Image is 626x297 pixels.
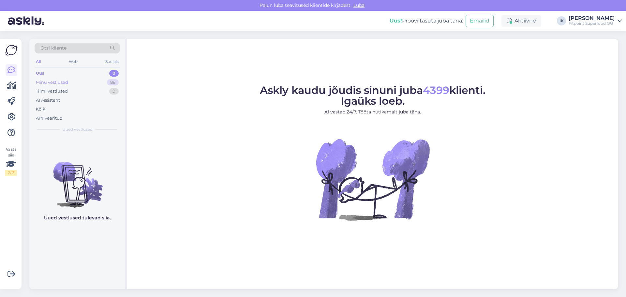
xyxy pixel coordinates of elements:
[557,16,566,25] div: IK
[62,126,93,132] span: Uued vestlused
[501,15,541,27] div: Aktiivne
[40,45,67,52] span: Otsi kliente
[104,57,120,66] div: Socials
[569,16,615,21] div: [PERSON_NAME]
[109,70,119,77] div: 0
[5,44,18,56] img: Askly Logo
[466,15,494,27] button: Emailid
[423,84,449,97] span: 4399
[569,21,615,26] div: Fitpoint Superfood OÜ
[36,70,44,77] div: Uus
[36,115,63,122] div: Arhiveeritud
[5,170,17,176] div: 2 / 3
[569,16,622,26] a: [PERSON_NAME]Fitpoint Superfood OÜ
[390,18,402,24] b: Uus!
[36,106,45,112] div: Kõik
[44,215,111,221] p: Uued vestlused tulevad siia.
[260,84,485,107] span: Askly kaudu jõudis sinuni juba klienti. Igaüks loeb.
[390,17,463,25] div: Proovi tasuta juba täna:
[107,79,119,86] div: 88
[5,146,17,176] div: Vaata siia
[351,2,366,8] span: Luba
[67,57,79,66] div: Web
[260,109,485,115] p: AI vastab 24/7. Tööta nutikamalt juba täna.
[35,57,42,66] div: All
[314,121,431,238] img: No Chat active
[36,79,68,86] div: Minu vestlused
[36,88,68,95] div: Tiimi vestlused
[109,88,119,95] div: 0
[29,150,125,209] img: No chats
[36,97,60,104] div: AI Assistent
